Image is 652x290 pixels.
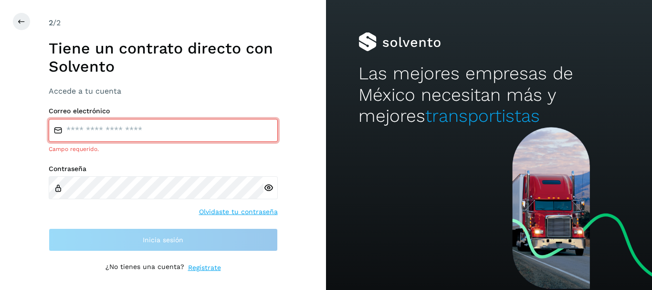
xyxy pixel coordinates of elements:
label: Correo electrónico [49,107,278,115]
span: transportistas [425,106,540,126]
h3: Accede a tu cuenta [49,86,278,96]
a: Olvidaste tu contraseña [199,207,278,217]
span: Inicia sesión [143,236,183,243]
label: Contraseña [49,165,278,173]
div: Campo requerido. [49,145,278,153]
button: Inicia sesión [49,228,278,251]
h2: Las mejores empresas de México necesitan más y mejores [358,63,619,127]
a: Regístrate [188,263,221,273]
h1: Tiene un contrato directo con Solvento [49,39,278,76]
p: ¿No tienes una cuenta? [105,263,184,273]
